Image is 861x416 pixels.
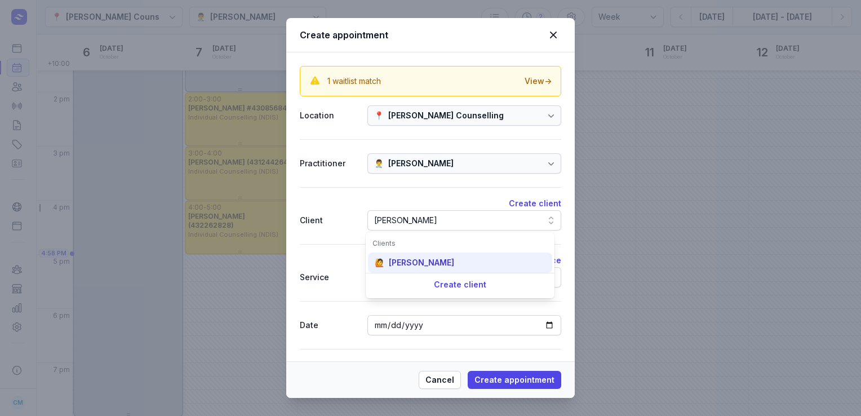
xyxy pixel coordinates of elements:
span: Create appointment [474,373,554,387]
div: Practitioner [300,157,358,170]
div: [PERSON_NAME] [388,157,454,170]
div: [PERSON_NAME] [374,214,437,227]
div: [PERSON_NAME] [389,257,454,268]
div: [PERSON_NAME] Counselling [388,109,504,122]
span: → [544,76,552,86]
div: Service [300,271,358,284]
button: Create client [509,197,561,210]
button: Create appointment [468,371,561,389]
div: 📍 [374,109,384,122]
div: 🙋 [375,257,384,268]
div: Clients [372,239,548,248]
div: 1 waitlist match [327,76,381,87]
div: Location [300,109,358,122]
div: View [525,76,552,87]
div: Create client [366,273,554,296]
input: Date [367,315,561,335]
div: Client [300,214,358,227]
div: Date [300,318,358,332]
span: Cancel [425,373,454,387]
div: Create appointment [300,28,545,42]
button: Cancel [419,371,461,389]
div: 👨‍⚕️ [374,157,384,170]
